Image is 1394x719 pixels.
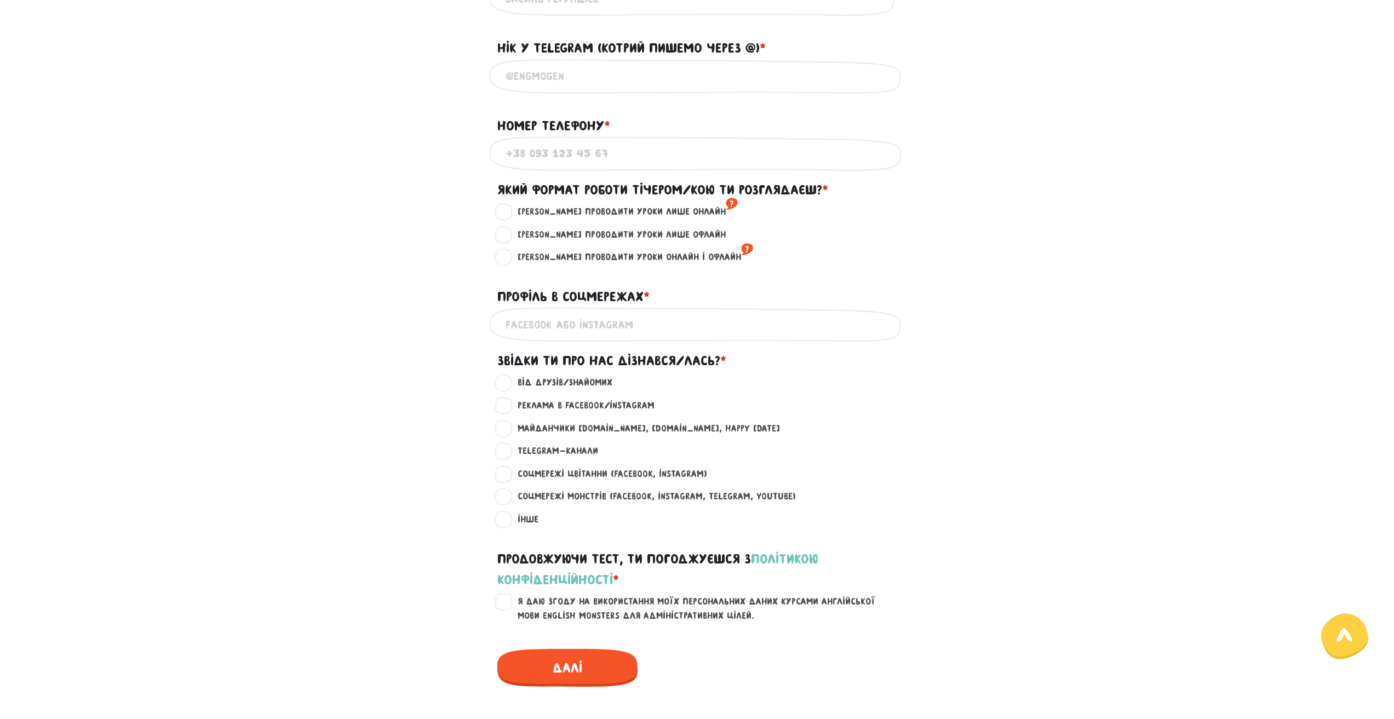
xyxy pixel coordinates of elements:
[497,350,726,371] label: Звідки ти про нас дізнався/лась?
[508,422,780,436] label: Майданчики [DOMAIN_NAME], [DOMAIN_NAME], happy [DATE]
[741,240,753,258] sup: ?
[508,490,796,504] label: Соцмережі Монстрів (Facebook, Instagram, Telegram, Youtube)
[497,551,818,587] a: політикою конфіденційності
[508,399,655,413] label: Реклама в Facebook/Instagram
[497,180,828,200] label: Який формат роботи тічером/кою ти розглядаєш?
[506,141,889,166] input: +38 093 123 45 67
[497,116,610,136] label: Номер телефону
[508,228,726,242] label: [PERSON_NAME] проводити уроки лише офлайн
[508,205,738,219] label: [PERSON_NAME] проводити уроки лише онлайн
[726,195,738,212] sup: ?
[508,595,899,623] label: Я даю згоду на використання моїх персональних даних курсами англійської мови English Monsters для...
[497,38,766,59] label: Нік у Telegram (котрий пишемо через @)
[497,549,897,591] label: Продовжуючи тест, ти погоджуєшся з
[506,64,889,89] input: @engmogen
[506,312,889,337] input: Facebook або Instagram
[497,286,650,307] label: Профіль в соцмережах
[508,444,598,458] label: Telegram-канали
[508,467,707,481] label: Соцмережі Цвітанни (Facebook, Instagram)
[497,649,638,687] span: Далі
[508,250,753,264] label: [PERSON_NAME] проводити уроки онлайн і офлайн
[508,513,538,527] label: Інше
[508,376,612,390] label: Від друзів/знайомих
